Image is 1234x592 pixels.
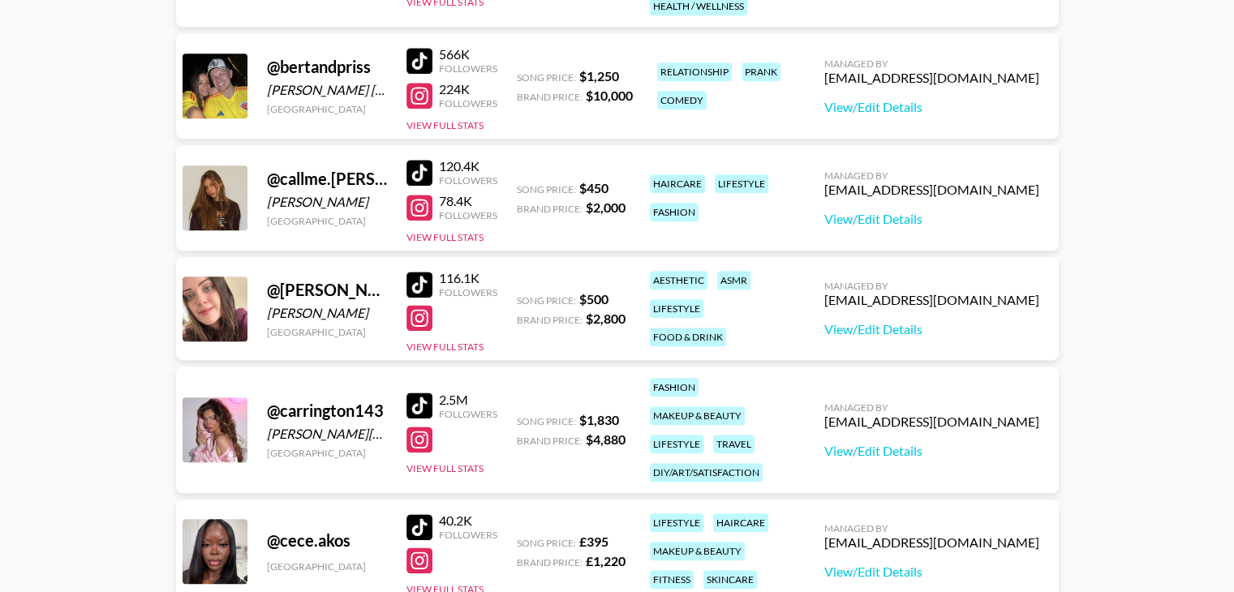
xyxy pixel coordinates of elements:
[657,91,707,109] div: comedy
[439,286,497,298] div: Followers
[650,378,699,397] div: fashion
[713,513,768,532] div: haircare
[439,513,497,529] div: 40.2K
[439,158,497,174] div: 120.4K
[824,321,1039,337] a: View/Edit Details
[439,81,497,97] div: 224K
[406,462,484,474] button: View Full Stats
[824,169,1039,182] div: Managed By
[824,292,1039,308] div: [EMAIL_ADDRESS][DOMAIN_NAME]
[650,271,707,290] div: aesthetic
[650,174,705,193] div: haircare
[267,57,387,77] div: @ bertandpriss
[267,426,387,442] div: [PERSON_NAME][GEOGRAPHIC_DATA]
[650,299,703,318] div: lifestyle
[439,97,497,109] div: Followers
[579,534,608,549] strong: £ 395
[650,406,745,425] div: makeup & beauty
[650,513,703,532] div: lifestyle
[439,270,497,286] div: 116.1K
[439,193,497,209] div: 78.4K
[439,62,497,75] div: Followers
[579,68,619,84] strong: $ 1,250
[267,169,387,189] div: @ callme.[PERSON_NAME]
[267,103,387,115] div: [GEOGRAPHIC_DATA]
[650,435,703,453] div: lifestyle
[657,62,732,81] div: relationship
[650,542,745,560] div: makeup & beauty
[267,401,387,421] div: @ carrington143
[650,463,763,482] div: diy/art/satisfaction
[586,311,626,326] strong: $ 2,800
[517,415,576,427] span: Song Price:
[579,412,619,427] strong: $ 1,830
[586,199,626,215] strong: $ 2,000
[267,326,387,338] div: [GEOGRAPHIC_DATA]
[517,556,583,568] span: Brand Price:
[824,534,1039,551] div: [EMAIL_ADDRESS][DOMAIN_NAME]
[517,71,576,84] span: Song Price:
[703,570,757,589] div: skincare
[517,91,583,103] span: Brand Price:
[824,522,1039,534] div: Managed By
[517,314,583,326] span: Brand Price:
[439,46,497,62] div: 566K
[439,392,497,408] div: 2.5M
[824,443,1039,459] a: View/Edit Details
[267,447,387,459] div: [GEOGRAPHIC_DATA]
[439,209,497,221] div: Followers
[517,537,576,549] span: Song Price:
[406,231,484,243] button: View Full Stats
[650,328,726,346] div: food & drink
[650,570,694,589] div: fitness
[267,530,387,551] div: @ cece.akos
[439,529,497,541] div: Followers
[439,174,497,187] div: Followers
[267,280,387,300] div: @ [PERSON_NAME]
[824,211,1039,227] a: View/Edit Details
[267,194,387,210] div: [PERSON_NAME]
[517,203,583,215] span: Brand Price:
[586,431,626,447] strong: $ 4,880
[824,414,1039,430] div: [EMAIL_ADDRESS][DOMAIN_NAME]
[824,182,1039,198] div: [EMAIL_ADDRESS][DOMAIN_NAME]
[586,88,633,103] strong: $ 10,000
[517,183,576,195] span: Song Price:
[579,291,608,307] strong: $ 500
[267,215,387,227] div: [GEOGRAPHIC_DATA]
[267,560,387,573] div: [GEOGRAPHIC_DATA]
[715,174,768,193] div: lifestyle
[824,401,1039,414] div: Managed By
[824,280,1039,292] div: Managed By
[824,58,1039,70] div: Managed By
[742,62,780,81] div: prank
[406,341,484,353] button: View Full Stats
[713,435,755,453] div: travel
[517,294,576,307] span: Song Price:
[586,553,626,568] strong: £ 1,220
[267,82,387,98] div: [PERSON_NAME] [PERSON_NAME]
[650,203,699,221] div: fashion
[717,271,750,290] div: asmr
[406,119,484,131] button: View Full Stats
[824,564,1039,580] a: View/Edit Details
[824,99,1039,115] a: View/Edit Details
[824,70,1039,86] div: [EMAIL_ADDRESS][DOMAIN_NAME]
[267,305,387,321] div: [PERSON_NAME]
[439,408,497,420] div: Followers
[517,435,583,447] span: Brand Price:
[579,180,608,195] strong: $ 450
